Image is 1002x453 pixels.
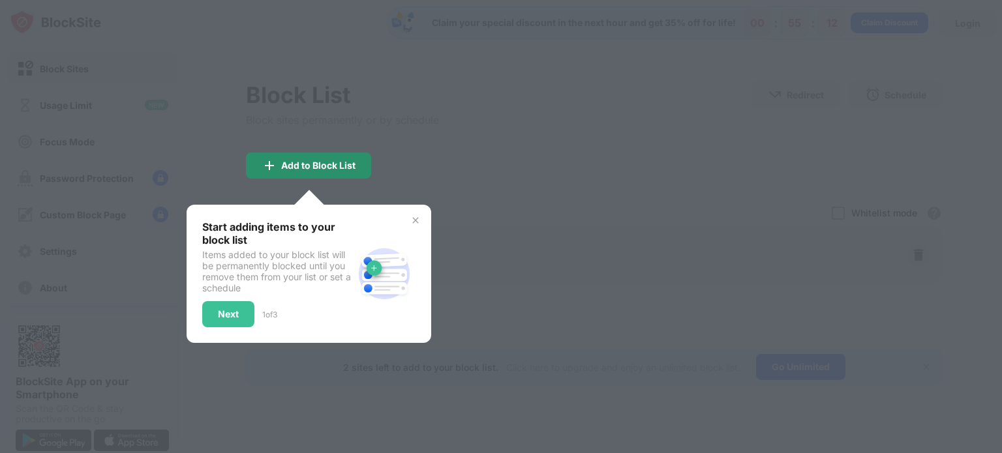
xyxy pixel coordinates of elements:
div: Start adding items to your block list [202,220,353,246]
img: x-button.svg [410,215,421,226]
img: block-site.svg [353,242,416,305]
div: 1 of 3 [262,310,277,319]
div: Add to Block List [281,160,356,171]
div: Items added to your block list will be permanently blocked until you remove them from your list o... [202,249,353,293]
div: Next [218,309,239,319]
